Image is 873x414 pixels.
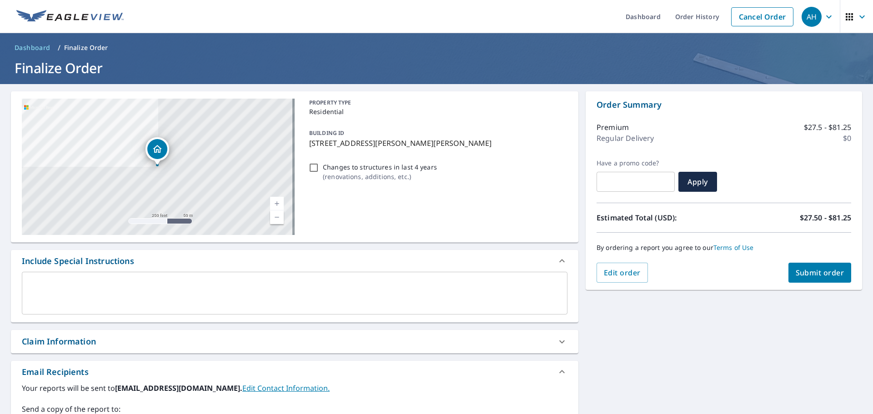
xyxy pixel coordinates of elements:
a: Current Level 17, Zoom In [270,197,284,210]
p: Order Summary [597,99,851,111]
button: Submit order [788,263,852,283]
p: $0 [843,133,851,144]
p: BUILDING ID [309,129,344,137]
img: EV Logo [16,10,124,24]
p: Premium [597,122,629,133]
label: Your reports will be sent to [22,383,567,394]
b: [EMAIL_ADDRESS][DOMAIN_NAME]. [115,383,242,393]
p: Estimated Total (USD): [597,212,724,223]
p: Changes to structures in last 4 years [323,162,437,172]
div: AH [802,7,822,27]
div: Email Recipients [22,366,89,378]
span: Edit order [604,268,641,278]
div: Email Recipients [11,361,578,383]
span: Apply [686,177,710,187]
a: Cancel Order [731,7,793,26]
a: Terms of Use [713,243,754,252]
a: Current Level 17, Zoom Out [270,210,284,224]
span: Dashboard [15,43,50,52]
p: [STREET_ADDRESS][PERSON_NAME][PERSON_NAME] [309,138,564,149]
p: $27.50 - $81.25 [800,212,851,223]
h1: Finalize Order [11,59,862,77]
div: Claim Information [11,330,578,353]
a: Dashboard [11,40,54,55]
p: Residential [309,107,564,116]
p: By ordering a report you agree to our [597,244,851,252]
p: $27.5 - $81.25 [804,122,851,133]
span: Submit order [796,268,844,278]
nav: breadcrumb [11,40,862,55]
label: Have a promo code? [597,159,675,167]
div: Dropped pin, building 1, Residential property, 501 N Zane Hwy Martins Ferry, OH 43935 [145,137,169,165]
li: / [58,42,60,53]
button: Edit order [597,263,648,283]
p: Finalize Order [64,43,108,52]
div: Claim Information [22,335,96,348]
div: Include Special Instructions [22,255,134,267]
p: PROPERTY TYPE [309,99,564,107]
div: Include Special Instructions [11,250,578,272]
a: EditContactInfo [242,383,330,393]
p: Regular Delivery [597,133,654,144]
button: Apply [678,172,717,192]
p: ( renovations, additions, etc. ) [323,172,437,181]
